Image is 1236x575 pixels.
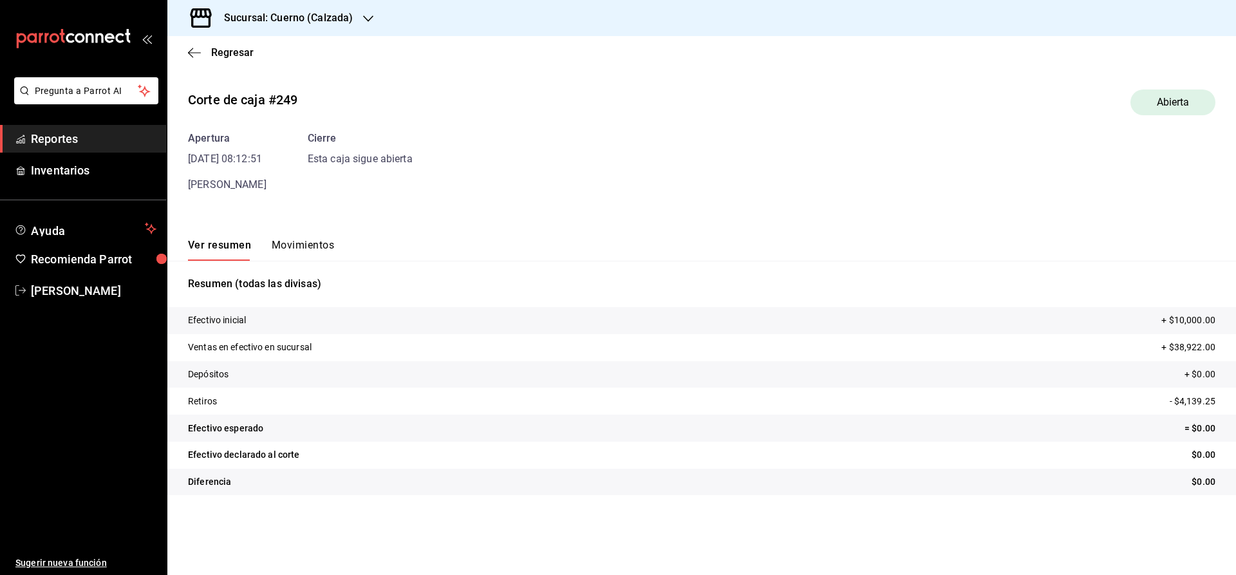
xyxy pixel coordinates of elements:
div: navigation tabs [188,239,334,261]
span: [PERSON_NAME] [188,178,267,191]
div: Cierre [308,131,413,146]
p: = $0.00 [1184,422,1215,435]
button: Movimientos [272,239,334,261]
p: Diferencia [188,475,231,489]
span: [PERSON_NAME] [31,282,156,299]
span: Abierta [1149,95,1197,110]
span: Inventarios [31,162,156,179]
span: Ayuda [31,221,140,236]
p: Retiros [188,395,217,408]
span: Recomienda Parrot [31,250,156,268]
span: Pregunta a Parrot AI [35,84,138,98]
button: Regresar [188,46,254,59]
p: - $4,139.25 [1170,395,1215,408]
p: + $10,000.00 [1161,314,1215,327]
p: $0.00 [1192,448,1215,462]
h3: Sucursal: Cuerno (Calzada) [214,10,353,26]
p: + $0.00 [1184,368,1215,381]
button: open_drawer_menu [142,33,152,44]
span: Regresar [211,46,254,59]
p: $0.00 [1192,475,1215,489]
div: Esta caja sigue abierta [308,151,413,167]
div: Apertura [188,131,267,146]
span: Reportes [31,130,156,147]
p: Ventas en efectivo en sucursal [188,341,312,354]
p: Efectivo declarado al corte [188,448,300,462]
p: + $38,922.00 [1161,341,1215,354]
span: Sugerir nueva función [15,556,156,570]
button: Ver resumen [188,239,251,261]
p: Depósitos [188,368,229,381]
p: Resumen (todas las divisas) [188,276,1215,292]
div: Corte de caja #249 [188,90,297,109]
a: Pregunta a Parrot AI [9,93,158,107]
p: Efectivo inicial [188,314,246,327]
button: Pregunta a Parrot AI [14,77,158,104]
p: Efectivo esperado [188,422,263,435]
time: [DATE] 08:12:51 [188,151,267,167]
